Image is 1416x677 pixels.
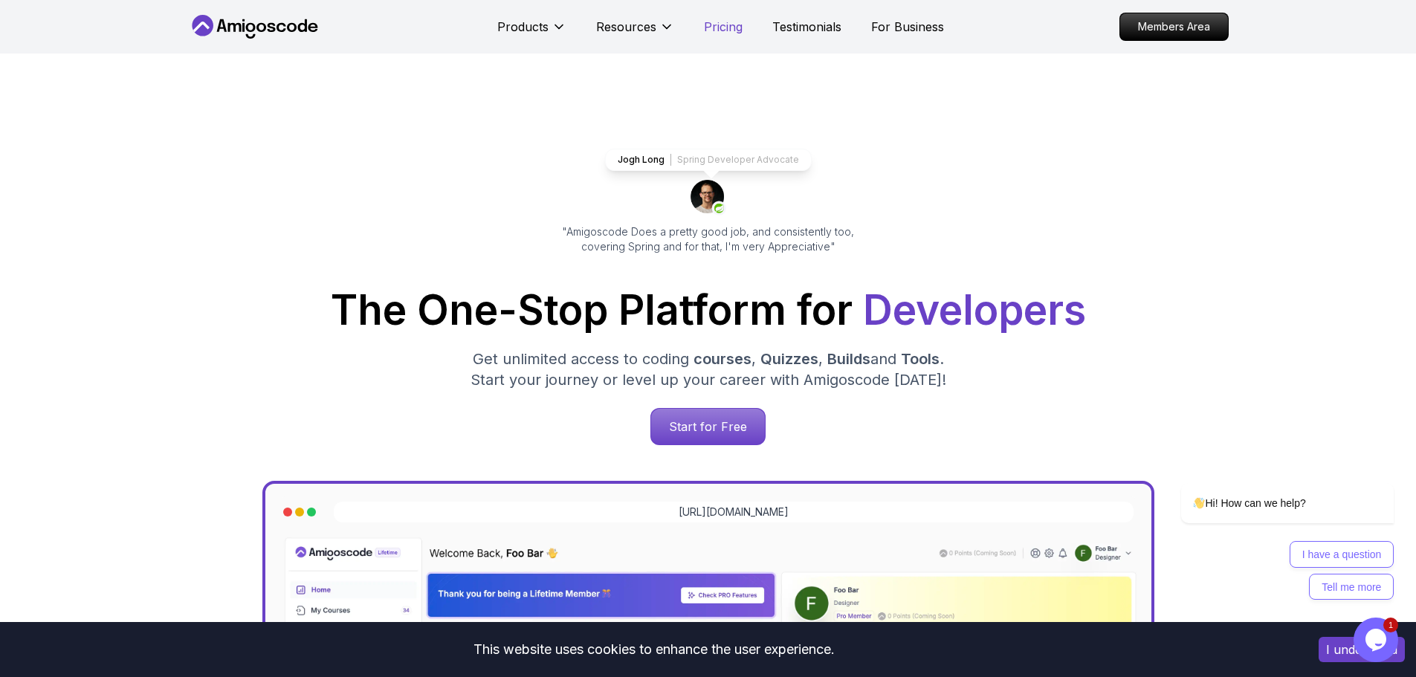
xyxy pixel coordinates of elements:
button: Accept cookies [1319,637,1405,662]
span: Developers [863,285,1086,334]
iframe: chat widget [1354,618,1401,662]
span: Tools [901,350,940,368]
p: Jogh Long [618,154,665,166]
a: Pricing [704,18,743,36]
p: Get unlimited access to coding , , and . Start your journey or level up your career with Amigosco... [459,349,958,390]
button: Resources [596,18,674,48]
p: Spring Developer Advocate [677,154,799,166]
h1: The One-Stop Platform for [200,290,1217,331]
span: Quizzes [760,350,818,368]
p: Resources [596,18,656,36]
span: Builds [827,350,870,368]
p: "Amigoscode Does a pretty good job, and consistently too, covering Spring and for that, I'm very ... [542,224,875,254]
iframe: chat widget [1134,349,1401,610]
img: josh long [691,180,726,216]
p: Start for Free [651,409,765,444]
div: This website uses cookies to enhance the user experience. [11,633,1296,666]
a: Start for Free [650,408,766,445]
a: For Business [871,18,944,36]
a: Members Area [1119,13,1229,41]
span: courses [694,350,751,368]
a: [URL][DOMAIN_NAME] [679,505,789,519]
a: Testimonials [772,18,841,36]
button: Products [497,18,566,48]
p: Members Area [1120,13,1228,40]
p: Products [497,18,549,36]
